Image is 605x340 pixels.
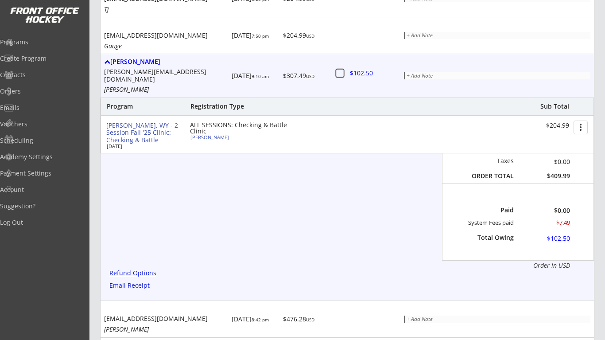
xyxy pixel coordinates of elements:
[232,73,279,79] div: [DATE]
[306,317,314,323] font: USD
[407,73,589,78] div: + Add Note
[468,172,514,180] div: ORDER TOTAL
[232,32,279,39] div: [DATE]
[106,122,183,144] div: [PERSON_NAME], WY - 2 Session Fall '25 Clinic: Checking & Battle
[574,121,588,134] button: more_vert
[468,261,570,270] div: Order in USD
[306,33,314,39] font: USD
[283,32,331,39] div: $204.99
[104,6,228,13] div: Tj
[514,122,569,129] div: $204.99
[190,122,292,134] div: ALL SESSIONS: Checking & Battle Clinic
[104,326,228,333] div: [PERSON_NAME]
[283,73,331,79] div: $307.49
[104,315,228,323] div: [EMAIL_ADDRESS][DOMAIN_NAME]
[232,316,279,322] div: [DATE]
[520,157,570,166] div: $0.00
[104,68,228,83] div: [PERSON_NAME][EMAIL_ADDRESS][DOMAIN_NAME]
[460,219,514,227] div: System Fees paid
[520,219,570,227] div: $7.49
[109,282,155,289] div: Email Receipt
[252,33,269,39] font: 7:50 pm
[468,157,514,165] div: Taxes
[407,317,589,322] div: + Add Note
[407,33,589,38] div: + Add Note
[104,86,228,94] div: [PERSON_NAME]
[520,172,570,180] div: $409.99
[104,32,228,39] div: [EMAIL_ADDRESS][DOMAIN_NAME]
[306,73,314,79] font: USD
[252,317,269,323] font: 8:42 pm
[520,207,570,214] div: $0.00
[473,234,514,242] div: Total Owing
[104,58,228,66] div: [PERSON_NAME]
[107,102,155,110] div: Program
[190,102,292,110] div: Registration Type
[107,144,178,149] div: [DATE]
[531,102,569,110] div: Sub Total
[109,270,159,277] div: Refund Options
[252,73,269,79] font: 9:10 am
[283,316,331,322] div: $476.28
[104,43,228,50] div: Gauge
[10,7,80,23] img: FOH%20White%20Logo%20Transparent.png
[473,206,514,214] div: Paid
[190,135,289,140] div: [PERSON_NAME]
